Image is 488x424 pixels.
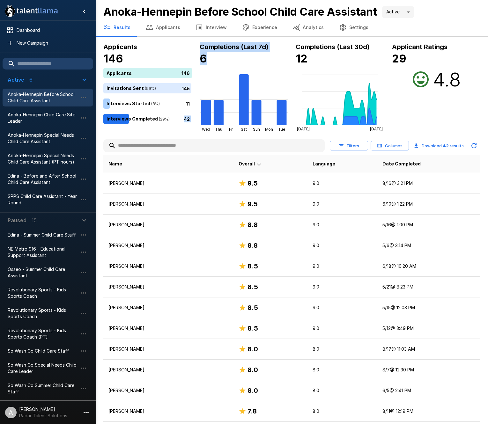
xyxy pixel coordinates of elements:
[392,52,406,65] b: 29
[248,365,258,375] h6: 8.0
[108,180,228,186] p: [PERSON_NAME]
[108,408,228,414] p: [PERSON_NAME]
[377,380,480,401] td: 6/5 @ 2:41 PM
[313,346,372,352] p: 8.0
[182,85,190,91] p: 145
[313,325,372,332] p: 9.0
[313,408,372,414] p: 8.0
[229,127,233,132] tspan: Fri
[278,127,285,132] tspan: Tue
[248,323,258,333] h6: 8.5
[265,127,273,132] tspan: Mon
[239,160,263,168] span: Overall
[108,160,122,168] span: Name
[313,222,372,228] p: 9.0
[296,43,370,51] b: Completions (Last 30d)
[382,160,421,168] span: Date Completed
[313,263,372,269] p: 9.0
[103,43,137,51] b: Applicants
[371,141,409,151] button: Columns
[377,256,480,277] td: 6/18 @ 10:20 AM
[377,215,480,235] td: 5/16 @ 1:00 PM
[313,180,372,186] p: 9.0
[248,385,258,396] h6: 8.0
[468,139,480,152] button: Updated Today - 11:34 AM
[370,127,383,131] tspan: [DATE]
[188,18,234,36] button: Interview
[313,367,372,373] p: 8.0
[202,127,210,132] tspan: Wed
[184,115,190,122] p: 42
[248,220,258,230] h6: 8.8
[313,387,372,394] p: 8.0
[377,235,480,256] td: 5/6 @ 3:14 PM
[443,143,449,148] b: 42
[411,139,466,152] button: Download 42 results
[108,387,228,394] p: [PERSON_NAME]
[108,242,228,249] p: [PERSON_NAME]
[138,18,188,36] button: Applicants
[377,277,480,297] td: 5/21 @ 8:23 PM
[108,284,228,290] p: [PERSON_NAME]
[103,5,377,18] b: Anoka-Hennepin Before School Child Care Assistant
[248,303,258,313] h6: 8.5
[181,69,190,76] p: 146
[96,18,138,36] button: Results
[377,173,480,194] td: 8/16 @ 3:21 PM
[313,201,372,207] p: 9.0
[248,178,258,188] h6: 9.5
[382,6,414,18] div: Active
[285,18,331,36] button: Analytics
[377,401,480,422] td: 8/11 @ 12:19 PM
[248,199,258,209] h6: 9.5
[313,242,372,249] p: 9.0
[108,325,228,332] p: [PERSON_NAME]
[103,52,123,65] b: 146
[108,367,228,373] p: [PERSON_NAME]
[313,284,372,290] p: 9.0
[377,194,480,215] td: 6/10 @ 1:22 PM
[377,318,480,339] td: 5/12 @ 3:49 PM
[297,127,310,131] tspan: [DATE]
[248,282,258,292] h6: 8.5
[248,344,258,354] h6: 8.0
[108,222,228,228] p: [PERSON_NAME]
[313,160,335,168] span: Language
[186,100,190,107] p: 11
[331,18,376,36] button: Settings
[377,339,480,360] td: 8/17 @ 11:03 AM
[296,52,307,65] b: 12
[200,43,269,51] b: Completions (Last 7d)
[234,18,285,36] button: Experience
[215,127,222,132] tspan: Thu
[433,68,461,91] h2: 4.8
[248,261,258,271] h6: 8.5
[200,52,207,65] b: 6
[248,240,258,251] h6: 8.8
[108,201,228,207] p: [PERSON_NAME]
[313,304,372,311] p: 9.0
[392,43,447,51] b: Applicant Ratings
[330,141,368,151] button: Filters
[248,406,257,416] h6: 7.8
[108,346,228,352] p: [PERSON_NAME]
[377,297,480,318] td: 5/15 @ 12:03 PM
[253,127,260,132] tspan: Sun
[108,304,228,311] p: [PERSON_NAME]
[241,127,247,132] tspan: Sat
[108,263,228,269] p: [PERSON_NAME]
[377,360,480,380] td: 8/7 @ 12:30 PM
